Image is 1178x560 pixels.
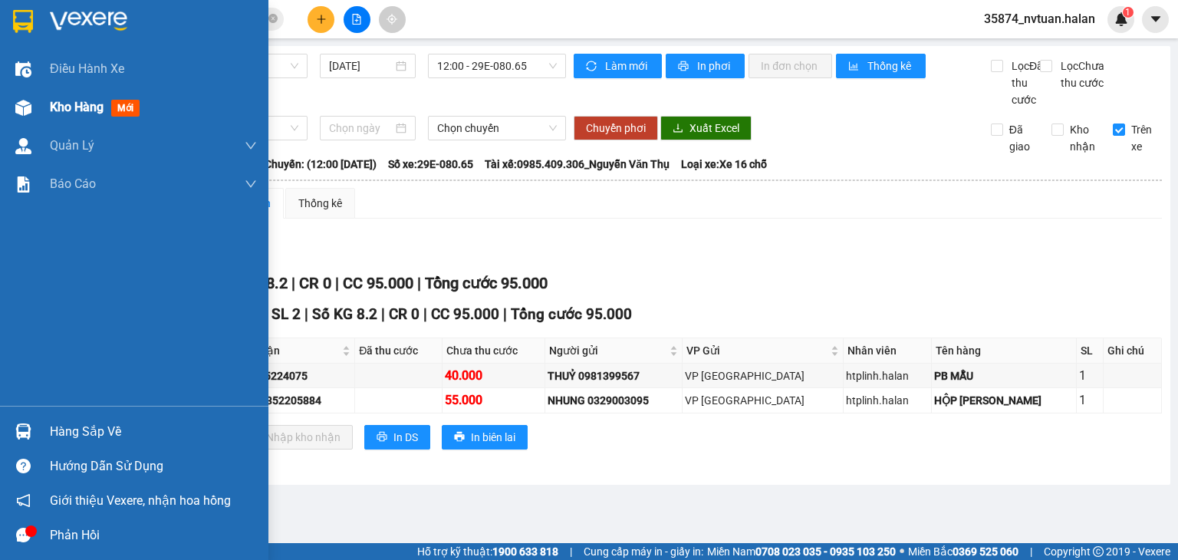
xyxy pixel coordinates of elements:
[364,425,430,450] button: printerIn DS
[245,178,257,190] span: down
[673,123,683,135] span: download
[437,117,558,140] span: Chọn chuyến
[1030,543,1032,560] span: |
[934,392,1074,409] div: HỘP [PERSON_NAME]
[291,274,295,292] span: |
[265,156,377,173] span: Chuyến: (12:00 [DATE])
[932,338,1077,364] th: Tên hàng
[379,6,406,33] button: aim
[15,176,31,193] img: solution-icon
[445,390,542,410] div: 55.000
[454,431,465,443] span: printer
[660,116,752,140] button: downloadXuất Excel
[355,338,443,364] th: Đã thu cước
[16,493,31,508] span: notification
[836,54,926,78] button: bar-chartThống kê
[689,120,739,137] span: Xuất Excel
[344,6,370,33] button: file-add
[50,174,96,193] span: Báo cáo
[431,305,499,323] span: CC 95.000
[50,455,257,478] div: Hướng dẫn sử dụng
[271,305,301,323] span: SL 2
[685,392,841,409] div: VP [GEOGRAPHIC_DATA]
[574,116,658,140] button: Chuyển phơi
[1055,58,1114,91] span: Lọc Chưa thu cước
[1125,7,1130,18] span: 1
[848,61,861,73] span: bar-chart
[268,12,278,27] span: close-circle
[908,543,1018,560] span: Miền Bắc
[388,156,473,173] span: Số xe: 29E-080.65
[445,366,542,385] div: 40.000
[393,429,418,446] span: In DS
[846,392,929,409] div: htplinh.halan
[442,425,528,450] button: printerIn biên lai
[697,58,732,74] span: In phơi
[111,100,140,117] span: mới
[605,58,650,74] span: Làm mới
[16,459,31,473] span: question-circle
[50,100,104,114] span: Kho hàng
[222,342,339,359] span: Người nhận
[1003,121,1041,155] span: Đã giao
[934,367,1074,384] div: PB MẪU
[304,305,308,323] span: |
[683,364,844,388] td: VP Định Hóa
[749,54,832,78] button: In đơn chọn
[343,274,413,292] span: CC 95.000
[299,274,331,292] span: CR 0
[1079,366,1101,385] div: 1
[50,524,257,547] div: Phản hồi
[335,274,339,292] span: |
[685,367,841,384] div: VP [GEOGRAPHIC_DATA]
[387,14,397,25] span: aim
[1149,12,1163,26] span: caret-down
[308,6,334,33] button: plus
[900,548,904,555] span: ⚪️
[666,54,745,78] button: printerIn phơi
[471,429,515,446] span: In biên lai
[844,338,932,364] th: Nhân viên
[549,342,666,359] span: Người gửi
[953,545,1018,558] strong: 0369 525 060
[237,425,353,450] button: downloadNhập kho nhận
[15,138,31,154] img: warehouse-icon
[351,14,362,25] span: file-add
[1093,546,1104,557] span: copyright
[707,543,896,560] span: Miền Nam
[16,528,31,542] span: message
[50,491,231,510] span: Giới thiệu Vexere, nhận hoa hồng
[298,195,342,212] div: Thống kê
[972,9,1107,28] span: 35874_nvtuan.halan
[1077,338,1104,364] th: SL
[1114,12,1128,26] img: icon-new-feature
[1064,121,1101,155] span: Kho nhận
[50,136,94,155] span: Quản Lý
[15,100,31,116] img: warehouse-icon
[846,367,929,384] div: htplinh.halan
[417,543,558,560] span: Hỗ trợ kỹ thuật:
[681,156,767,173] span: Loại xe: Xe 16 chỗ
[686,342,828,359] span: VP Gửi
[1123,7,1134,18] sup: 1
[425,274,548,292] span: Tổng cước 95.000
[678,61,691,73] span: printer
[1005,58,1045,108] span: Lọc Đã thu cước
[329,120,392,137] input: Chọn ngày
[1142,6,1169,33] button: caret-down
[867,58,913,74] span: Thống kê
[50,59,124,78] span: Điều hành xe
[329,58,392,74] input: 15/10/2025
[245,140,257,152] span: down
[548,392,679,409] div: NHUNG 0329003095
[316,14,327,25] span: plus
[381,305,385,323] span: |
[268,14,278,23] span: close-circle
[1079,390,1101,410] div: 1
[683,388,844,413] td: VP Định Hóa
[423,305,427,323] span: |
[312,305,377,323] span: Số KG 8.2
[1125,121,1163,155] span: Trên xe
[377,431,387,443] span: printer
[586,61,599,73] span: sync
